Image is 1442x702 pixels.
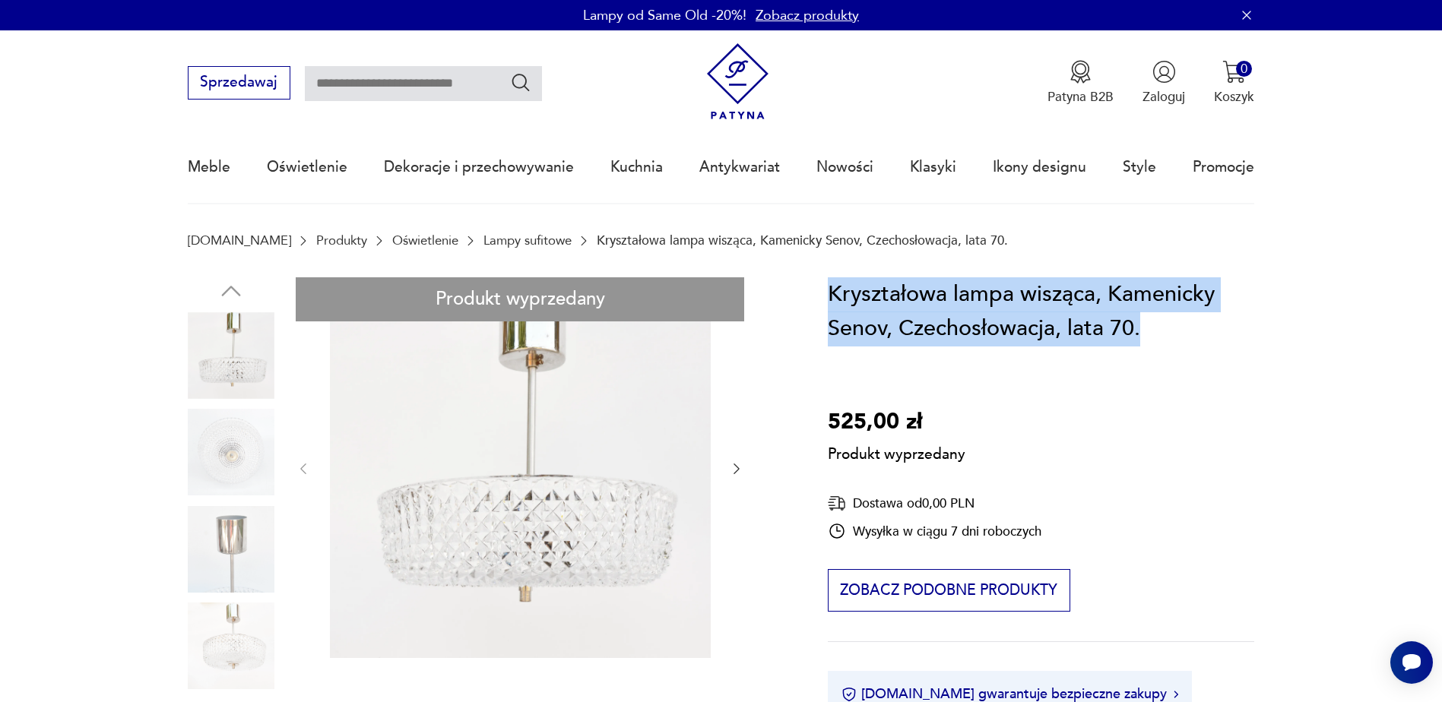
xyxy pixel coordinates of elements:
img: Patyna - sklep z meblami i dekoracjami vintage [699,43,776,120]
p: 525,00 zł [828,405,965,440]
a: Lampy sufitowe [483,233,572,248]
a: Oświetlenie [267,132,347,202]
a: [DOMAIN_NAME] [188,233,291,248]
a: Nowości [816,132,873,202]
button: Szukaj [510,71,532,93]
button: Zaloguj [1143,60,1185,106]
img: Ikona certyfikatu [841,687,857,702]
p: Patyna B2B [1047,88,1114,106]
p: Koszyk [1214,88,1254,106]
a: Ikona medaluPatyna B2B [1047,60,1114,106]
img: Ikona dostawy [828,494,846,513]
button: 0Koszyk [1214,60,1254,106]
div: 0 [1236,61,1252,77]
a: Antykwariat [699,132,780,202]
img: Ikona strzałki w prawo [1174,691,1178,698]
img: Ikona medalu [1069,60,1092,84]
a: Style [1123,132,1156,202]
p: Kryształowa lampa wisząca, Kamenicky Senov, Czechosłowacja, lata 70. [597,233,1008,248]
img: Ikonka użytkownika [1152,60,1176,84]
p: Lampy od Same Old -20%! [583,6,746,25]
a: Oświetlenie [392,233,458,248]
a: Klasyki [910,132,956,202]
button: Sprzedawaj [188,66,290,100]
a: Produkty [316,233,367,248]
div: Dostawa od 0,00 PLN [828,494,1041,513]
div: Wysyłka w ciągu 7 dni roboczych [828,522,1041,540]
button: Zobacz podobne produkty [828,569,1070,612]
iframe: Smartsupp widget button [1390,641,1433,684]
p: Produkt wyprzedany [828,439,965,465]
a: Ikony designu [993,132,1086,202]
a: Dekoracje i przechowywanie [384,132,574,202]
img: Ikona koszyka [1222,60,1246,84]
p: Zaloguj [1143,88,1185,106]
a: Sprzedawaj [188,77,290,90]
button: Patyna B2B [1047,60,1114,106]
a: Kuchnia [610,132,663,202]
a: Promocje [1193,132,1254,202]
a: Zobacz produkty [756,6,859,25]
a: Meble [188,132,230,202]
h1: Kryształowa lampa wisząca, Kamenicky Senov, Czechosłowacja, lata 70. [828,277,1255,346]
